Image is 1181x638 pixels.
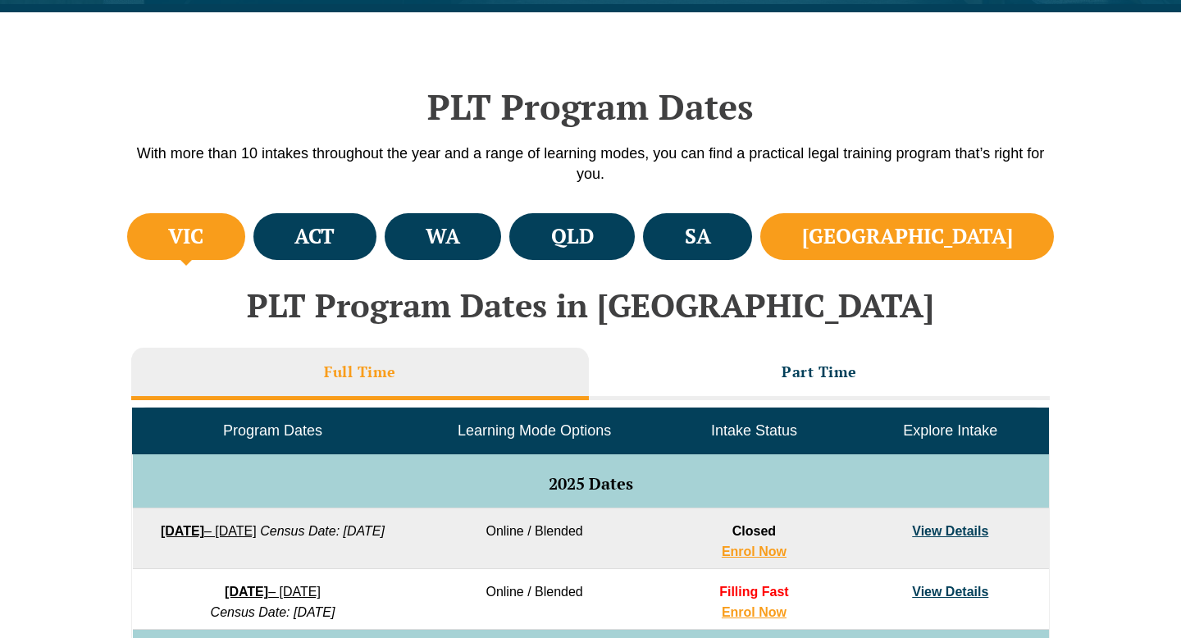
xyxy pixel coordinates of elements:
span: Filling Fast [719,585,788,599]
em: Census Date: [DATE] [260,524,385,538]
a: Enrol Now [722,605,787,619]
a: Enrol Now [722,545,787,558]
td: Online / Blended [413,569,655,630]
td: Online / Blended [413,508,655,569]
span: 2025 Dates [549,472,633,494]
span: Program Dates [223,422,322,439]
a: View Details [912,585,988,599]
a: [DATE]– [DATE] [161,524,257,538]
span: Intake Status [711,422,797,439]
h4: VIC [168,223,203,250]
a: [DATE]– [DATE] [225,585,321,599]
a: View Details [912,524,988,538]
h4: WA [426,223,460,250]
span: Learning Mode Options [458,422,611,439]
span: Closed [732,524,776,538]
h4: QLD [551,223,594,250]
p: With more than 10 intakes throughout the year and a range of learning modes, you can find a pract... [123,144,1058,185]
h3: Full Time [324,362,396,381]
h2: PLT Program Dates [123,86,1058,127]
h4: [GEOGRAPHIC_DATA] [802,223,1013,250]
strong: [DATE] [161,524,204,538]
em: Census Date: [DATE] [211,605,335,619]
h4: ACT [294,223,335,250]
h4: SA [685,223,711,250]
h3: Part Time [782,362,857,381]
span: Explore Intake [903,422,997,439]
strong: [DATE] [225,585,268,599]
h2: PLT Program Dates in [GEOGRAPHIC_DATA] [123,287,1058,323]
